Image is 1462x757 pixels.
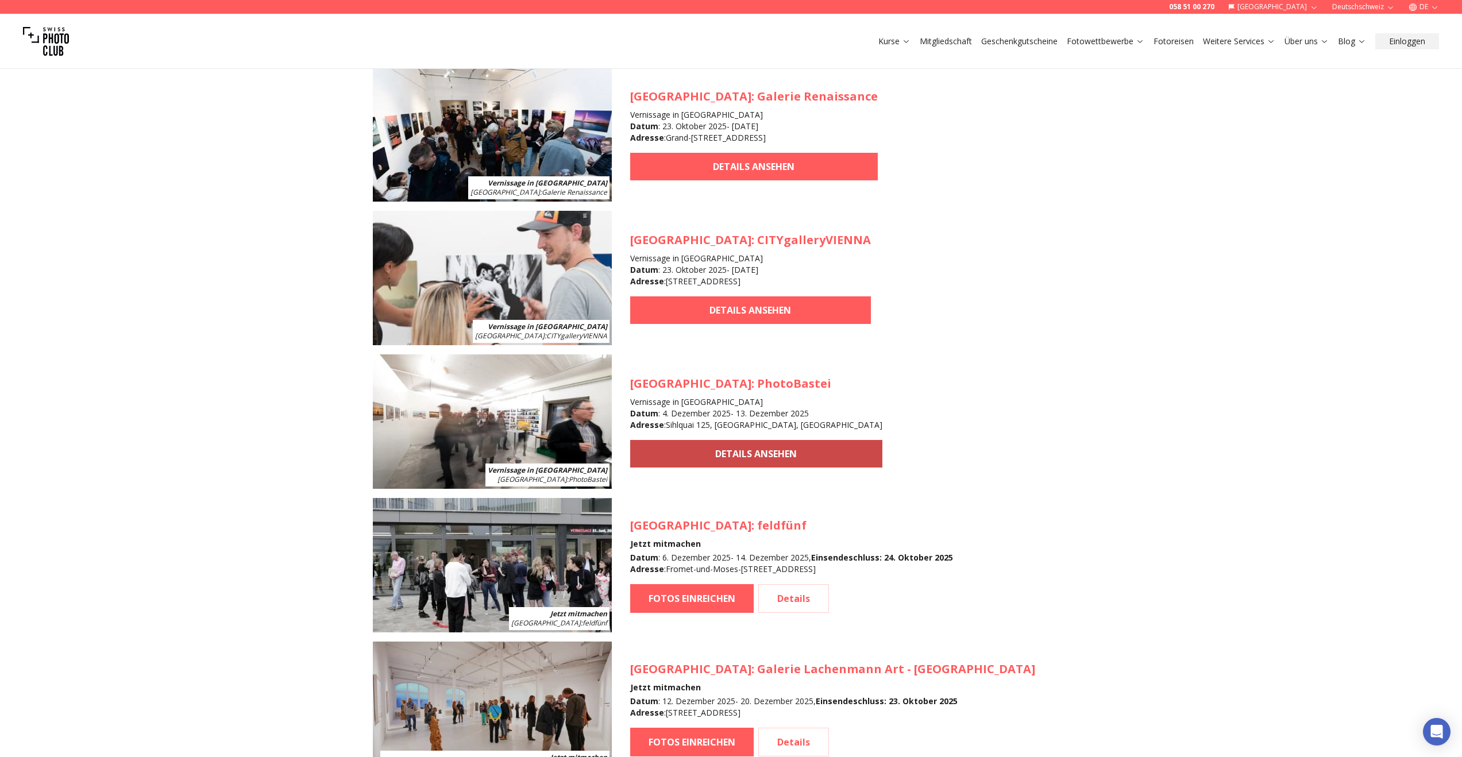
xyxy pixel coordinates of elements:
a: DETAILS ANSEHEN [630,153,878,180]
a: Fotowettbewerbe [1067,36,1144,47]
div: : 23. Oktober 2025 - [DATE] : [STREET_ADDRESS] [630,264,871,287]
div: : 6. Dezember 2025 - 14. Dezember 2025 , : Fromet-und-Moses-[STREET_ADDRESS] [630,552,953,575]
span: : PhotoBastei [497,474,607,484]
img: SPC Photo Awards Zürich: Dezember 2025 [373,354,612,489]
span: : feldfünf [511,618,607,628]
h3: : feldfünf [630,517,953,534]
button: Fotowettbewerbe [1062,33,1149,49]
img: SPC Photo Awards Geneva: October 2025 [373,67,612,202]
div: Open Intercom Messenger [1423,718,1451,746]
span: [GEOGRAPHIC_DATA] [475,331,545,341]
a: Blog [1338,36,1366,47]
a: DETAILS ANSEHEN [630,296,871,324]
h4: Vernissage in [GEOGRAPHIC_DATA] [630,109,878,121]
h4: Vernissage in [GEOGRAPHIC_DATA] [630,396,882,408]
b: Datum [630,552,658,563]
button: Kurse [874,33,915,49]
button: Fotoreisen [1149,33,1198,49]
a: DETAILS ANSEHEN [630,440,882,468]
a: Weitere Services [1203,36,1275,47]
button: Geschenkgutscheine [977,33,1062,49]
a: Mitgliedschaft [920,36,972,47]
div: : 4. Dezember 2025 - 13. Dezember 2025 : Sihlquai 125, [GEOGRAPHIC_DATA], [GEOGRAPHIC_DATA] [630,408,882,431]
a: Fotoreisen [1154,36,1194,47]
b: Adresse [630,563,664,574]
h4: Jetzt mitmachen [630,682,1035,693]
a: Über uns [1284,36,1329,47]
h4: Vernissage in [GEOGRAPHIC_DATA] [630,253,871,264]
b: Einsendeschluss : 24. Oktober 2025 [811,552,953,563]
h3: : PhotoBastei [630,376,882,392]
a: FOTOS EINREICHEN [630,728,754,756]
div: : 12. Dezember 2025 - 20. Dezember 2025 , : [STREET_ADDRESS] [630,696,1035,719]
button: Blog [1333,33,1371,49]
a: Geschenkgutscheine [981,36,1058,47]
b: Adresse [630,132,664,143]
b: Vernissage in [GEOGRAPHIC_DATA] [488,322,607,331]
img: SPC Photo Awards WIEN Oktober 2025 [373,211,612,345]
span: [GEOGRAPHIC_DATA] [511,618,581,628]
div: : 23. Oktober 2025 - [DATE] : Grand-[STREET_ADDRESS] [630,121,878,144]
img: SPC Photo Awards BERLIN Dezember 2025 [373,498,612,632]
span: [GEOGRAPHIC_DATA] [497,474,567,484]
span: [GEOGRAPHIC_DATA] [630,661,751,677]
button: Weitere Services [1198,33,1280,49]
span: [GEOGRAPHIC_DATA] [630,232,751,248]
button: Über uns [1280,33,1333,49]
button: Mitgliedschaft [915,33,977,49]
span: : Galerie Renaissance [470,187,607,197]
a: Kurse [878,36,911,47]
a: 058 51 00 270 [1169,2,1214,11]
h4: Jetzt mitmachen [630,538,953,550]
h3: : CITYgalleryVIENNA [630,232,871,248]
b: Adresse [630,707,664,718]
span: [GEOGRAPHIC_DATA] [630,517,751,533]
h3: : Galerie Renaissance [630,88,878,105]
b: Datum [630,696,658,706]
b: Datum [630,408,658,419]
a: Details [758,584,829,613]
span: : CITYgalleryVIENNA [475,331,607,341]
b: Einsendeschluss : 23. Oktober 2025 [816,696,958,706]
b: Vernissage in [GEOGRAPHIC_DATA] [488,178,607,188]
b: Datum [630,264,658,275]
span: [GEOGRAPHIC_DATA] [630,376,751,391]
h3: : Galerie Lachenmann Art - [GEOGRAPHIC_DATA] [630,661,1035,677]
span: [GEOGRAPHIC_DATA] [470,187,540,197]
b: Adresse [630,276,664,287]
a: FOTOS EINREICHEN [630,584,754,613]
b: Jetzt mitmachen [550,609,607,619]
span: [GEOGRAPHIC_DATA] [630,88,751,104]
button: Einloggen [1375,33,1439,49]
b: Vernissage in [GEOGRAPHIC_DATA] [488,465,607,475]
b: Adresse [630,419,664,430]
b: Datum [630,121,658,132]
img: Swiss photo club [23,18,69,64]
a: Details [758,728,829,756]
